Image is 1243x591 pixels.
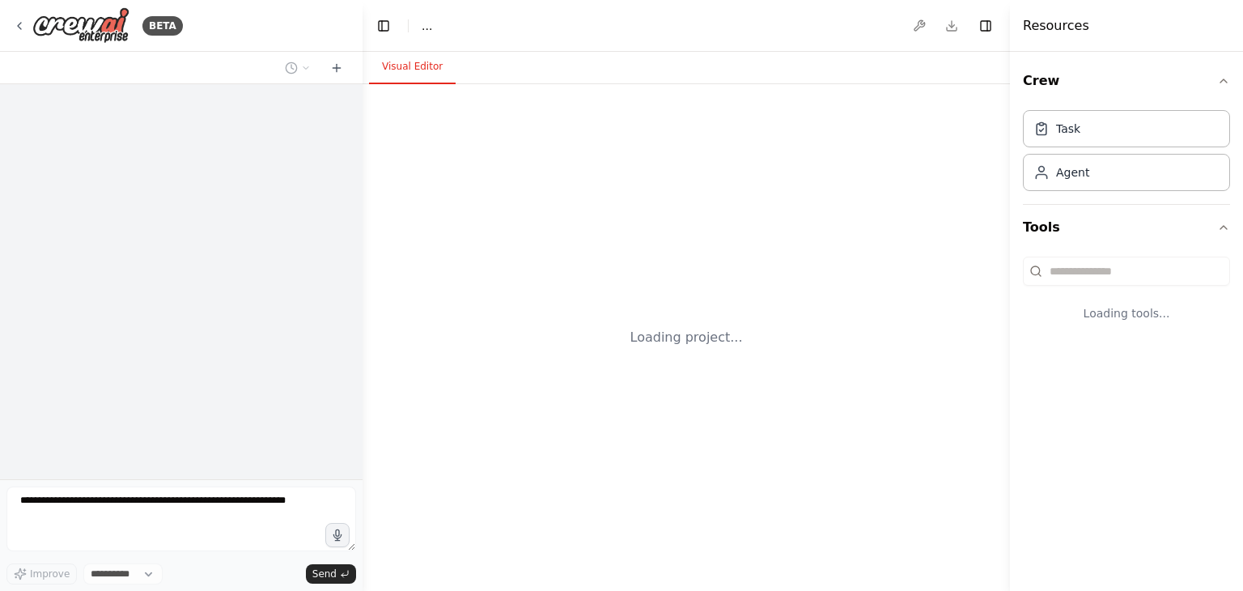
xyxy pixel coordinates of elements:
[32,7,129,44] img: Logo
[142,16,183,36] div: BETA
[1023,16,1089,36] h4: Resources
[325,523,350,547] button: Click to speak your automation idea
[422,18,432,34] nav: breadcrumb
[306,564,356,584] button: Send
[1023,292,1230,334] div: Loading tools...
[1023,250,1230,347] div: Tools
[278,58,317,78] button: Switch to previous chat
[324,58,350,78] button: Start a new chat
[630,328,743,347] div: Loading project...
[369,50,456,84] button: Visual Editor
[30,568,70,580] span: Improve
[6,563,77,585] button: Improve
[1056,121,1080,137] div: Task
[312,568,337,580] span: Send
[1023,205,1230,250] button: Tools
[1023,104,1230,204] div: Crew
[422,18,432,34] span: ...
[372,15,395,37] button: Hide left sidebar
[1056,164,1089,181] div: Agent
[1023,58,1230,104] button: Crew
[974,15,997,37] button: Hide right sidebar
